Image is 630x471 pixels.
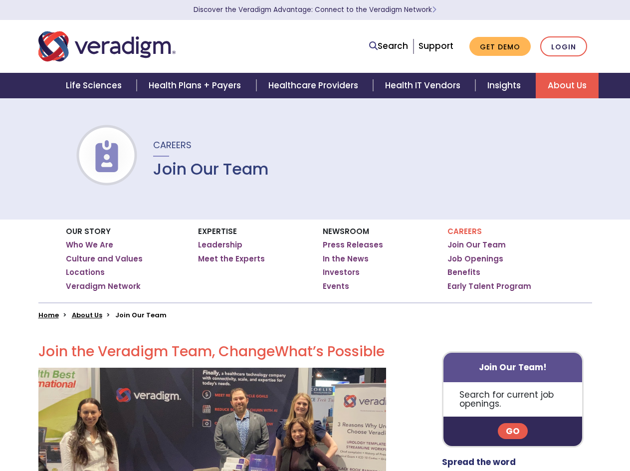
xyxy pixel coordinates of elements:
[443,382,583,417] p: Search for current job openings.
[153,139,192,151] span: Careers
[256,73,373,98] a: Healthcare Providers
[323,254,369,264] a: In the News
[66,254,143,264] a: Culture and Values
[54,73,137,98] a: Life Sciences
[194,5,436,14] a: Discover the Veradigm Advantage: Connect to the Veradigm NetworkLearn More
[323,267,360,277] a: Investors
[66,240,113,250] a: Who We Are
[479,361,547,373] strong: Join Our Team!
[38,343,386,360] h2: Join the Veradigm Team, Change
[198,254,265,264] a: Meet the Experts
[66,267,105,277] a: Locations
[498,423,528,439] a: Go
[447,281,531,291] a: Early Talent Program
[323,240,383,250] a: Press Releases
[447,254,503,264] a: Job Openings
[66,281,141,291] a: Veradigm Network
[369,39,408,53] a: Search
[447,240,506,250] a: Join Our Team
[475,73,536,98] a: Insights
[323,281,349,291] a: Events
[419,40,453,52] a: Support
[432,5,436,14] span: Learn More
[442,456,516,468] strong: Spread the word
[447,267,480,277] a: Benefits
[198,240,242,250] a: Leadership
[275,342,385,361] span: What’s Possible
[540,36,587,57] a: Login
[38,30,176,63] img: Veradigm logo
[137,73,256,98] a: Health Plans + Payers
[536,73,599,98] a: About Us
[373,73,475,98] a: Health IT Vendors
[72,310,102,320] a: About Us
[153,160,269,179] h1: Join Our Team
[469,37,531,56] a: Get Demo
[38,310,59,320] a: Home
